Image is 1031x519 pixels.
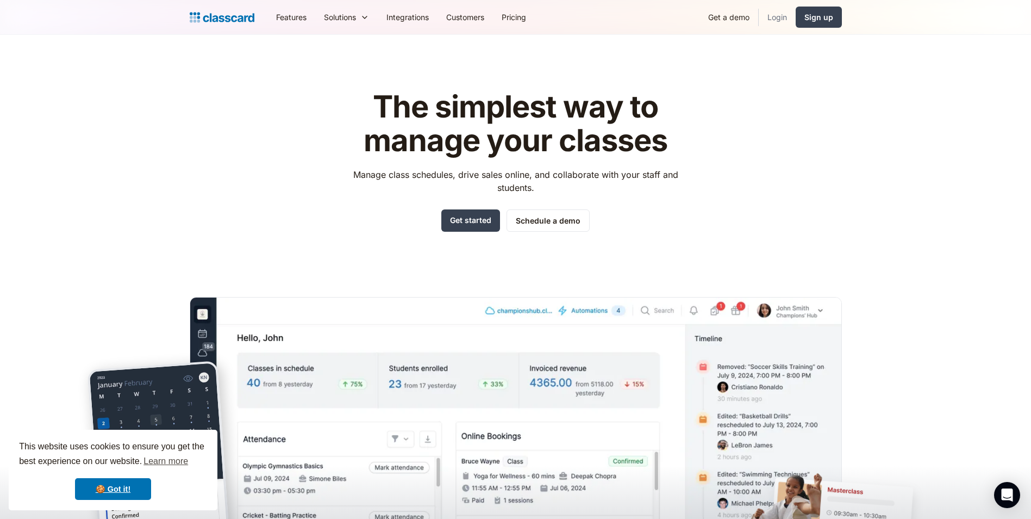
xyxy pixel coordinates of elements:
[75,478,151,500] a: dismiss cookie message
[699,5,758,29] a: Get a demo
[759,5,796,29] a: Login
[190,10,254,25] a: home
[315,5,378,29] div: Solutions
[19,440,207,469] span: This website uses cookies to ensure you get the best experience on our website.
[378,5,438,29] a: Integrations
[343,168,688,194] p: Manage class schedules, drive sales online, and collaborate with your staff and students.
[9,430,217,510] div: cookieconsent
[796,7,842,28] a: Sign up
[507,209,590,232] a: Schedule a demo
[493,5,535,29] a: Pricing
[324,11,356,23] div: Solutions
[343,90,688,157] h1: The simplest way to manage your classes
[142,453,190,469] a: learn more about cookies
[994,482,1020,508] div: Open Intercom Messenger
[441,209,500,232] a: Get started
[804,11,833,23] div: Sign up
[438,5,493,29] a: Customers
[267,5,315,29] a: Features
